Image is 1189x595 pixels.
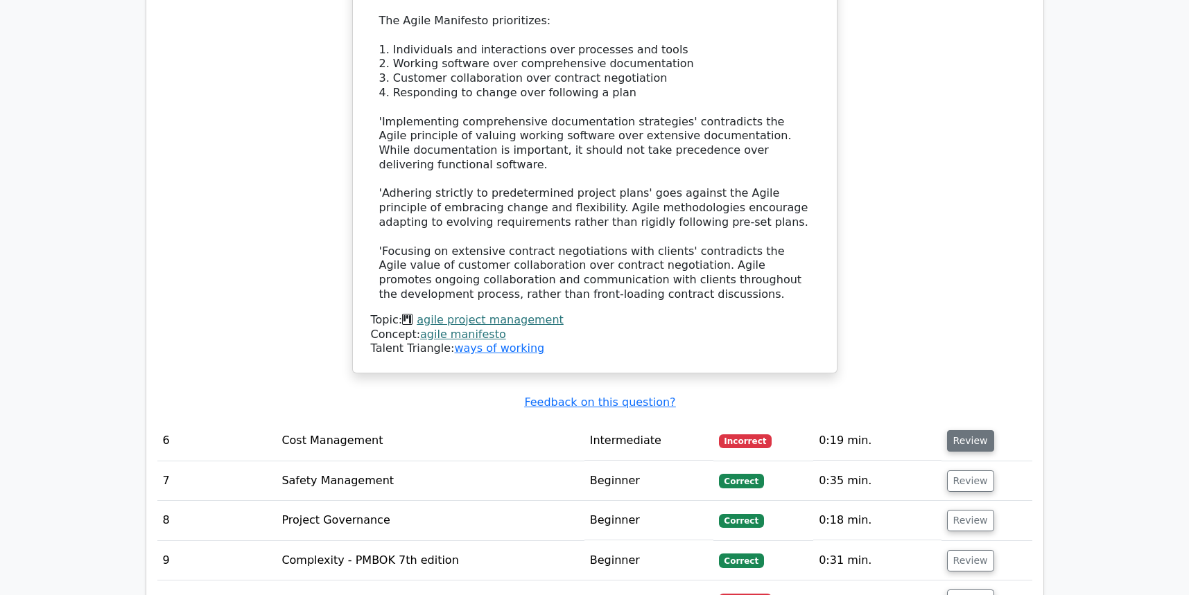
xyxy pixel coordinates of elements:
[371,328,819,342] div: Concept:
[947,470,994,492] button: Review
[719,553,764,567] span: Correct
[813,461,941,501] td: 0:35 min.
[813,541,941,580] td: 0:31 min.
[584,421,713,461] td: Intermediate
[584,461,713,501] td: Beginner
[371,313,819,356] div: Talent Triangle:
[276,541,584,580] td: Complexity - PMBOK 7th edition
[276,421,584,461] td: Cost Management
[420,328,506,341] a: agile manifesto
[417,313,564,326] a: agile project management
[524,396,675,409] a: Feedback on this question?
[276,461,584,501] td: Safety Management
[157,501,277,540] td: 8
[454,341,544,355] a: ways of working
[276,501,584,540] td: Project Governance
[947,510,994,531] button: Review
[719,474,764,488] span: Correct
[947,430,994,452] button: Review
[584,541,713,580] td: Beginner
[719,514,764,528] span: Correct
[371,313,819,328] div: Topic:
[157,421,277,461] td: 6
[813,421,941,461] td: 0:19 min.
[813,501,941,540] td: 0:18 min.
[157,541,277,580] td: 9
[584,501,713,540] td: Beginner
[157,461,277,501] td: 7
[719,434,772,448] span: Incorrect
[947,550,994,571] button: Review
